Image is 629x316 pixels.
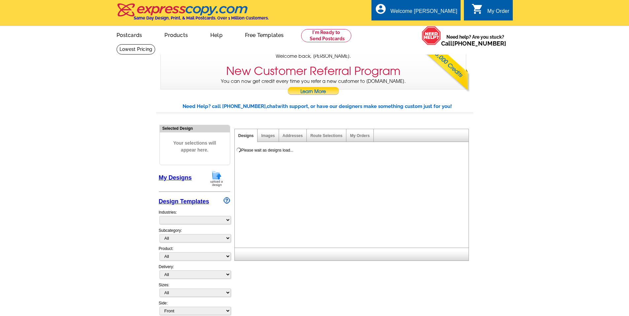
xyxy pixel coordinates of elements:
a: Same Day Design, Print, & Mail Postcards. Over 1 Million Customers. [117,8,269,20]
div: Selected Design [160,125,230,131]
img: design-wizard-help-icon.png [224,197,230,204]
div: Delivery: [159,264,230,282]
div: Welcome [PERSON_NAME] [391,8,457,18]
span: Welcome back, [PERSON_NAME]. [276,53,351,60]
a: Addresses [283,133,303,138]
h4: Same Day Design, Print, & Mail Postcards. Over 1 Million Customers. [134,16,269,20]
div: My Order [487,8,509,18]
a: Learn More [287,87,339,97]
span: Call [441,40,506,47]
span: Need help? Are you stuck? [441,34,509,47]
div: Product: [159,246,230,264]
a: Products [154,27,198,42]
i: shopping_cart [472,3,483,15]
a: My Designs [159,174,192,181]
span: chat [267,103,277,109]
a: Free Templates [234,27,295,42]
h3: New Customer Referral Program [226,64,401,78]
a: My Orders [350,133,369,138]
div: Subcategory: [159,228,230,246]
a: shopping_cart My Order [472,7,509,16]
i: account_circle [375,3,387,15]
p: You can now get credit every time you refer a new customer to [DOMAIN_NAME]. [161,78,466,97]
a: Postcards [106,27,153,42]
a: Route Selections [310,133,342,138]
a: Designs [238,133,254,138]
a: Design Templates [159,198,209,205]
a: Help [200,27,233,42]
a: Images [261,133,275,138]
div: Need Help? call [PHONE_NUMBER], with support, or have our designers make something custom just fo... [183,103,473,110]
div: Side: [159,300,230,316]
img: help [422,26,441,45]
img: loading... [236,147,241,153]
span: Your selections will appear here. [165,133,225,160]
div: Sizes: [159,282,230,300]
img: upload-design [208,170,225,187]
a: [PHONE_NUMBER] [452,40,506,47]
div: Industries: [159,206,230,228]
div: Please wait as designs load... [241,147,294,153]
